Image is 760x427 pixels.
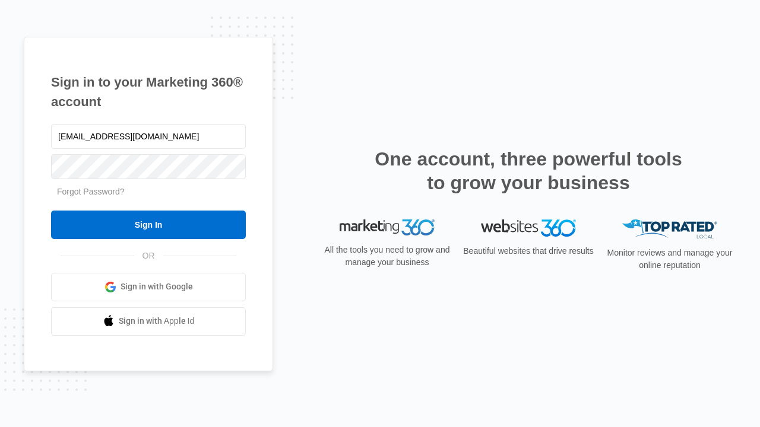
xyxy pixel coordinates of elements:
[134,250,163,262] span: OR
[603,247,736,272] p: Monitor reviews and manage your online reputation
[121,281,193,293] span: Sign in with Google
[51,124,246,149] input: Email
[51,211,246,239] input: Sign In
[57,187,125,196] a: Forgot Password?
[119,315,195,327] span: Sign in with Apple Id
[51,72,246,111] h1: Sign in to your Marketing 360® account
[340,219,435,236] img: Marketing 360
[622,219,717,239] img: Top Rated Local
[462,245,595,257] p: Beautiful websites that drive results
[51,273,246,301] a: Sign in with Google
[51,307,246,336] a: Sign in with Apple Id
[481,219,576,237] img: Websites 360
[321,244,454,269] p: All the tools you need to grow and manage your business
[371,147,686,195] h2: One account, three powerful tools to grow your business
